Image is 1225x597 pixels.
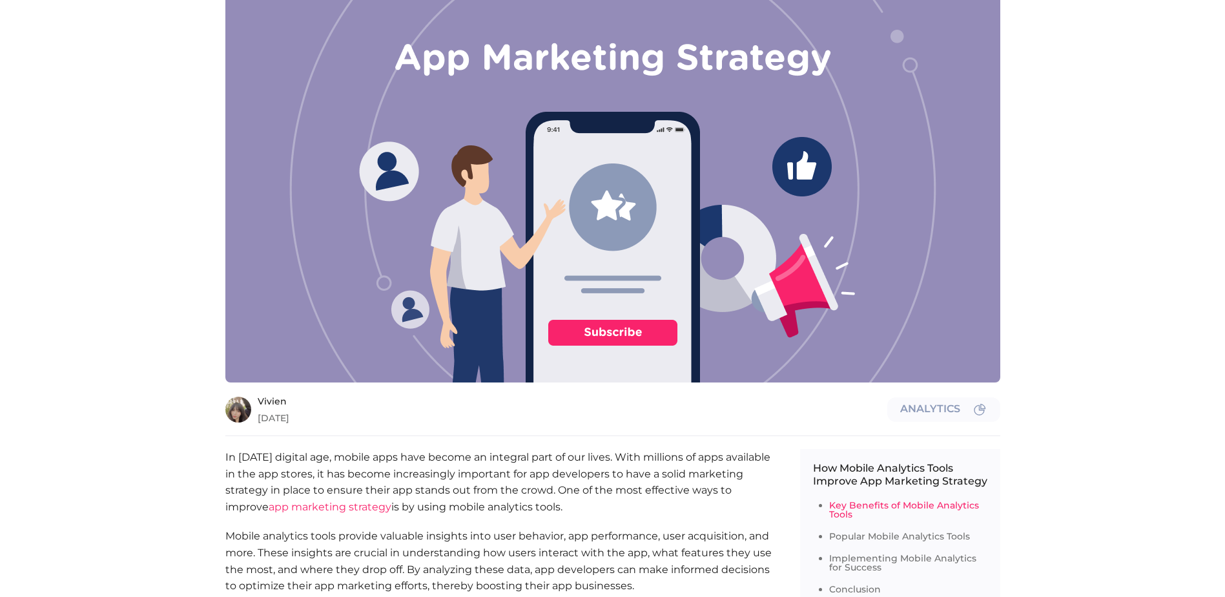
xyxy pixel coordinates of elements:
[813,462,987,488] p: How Mobile Analytics Tools Improve App Marketing Strategy
[258,414,881,423] span: [DATE]
[829,552,976,573] a: Implementing Mobile Analytics for Success
[900,404,960,415] span: Analytics
[225,397,251,423] img: vivien.jpg
[829,499,979,520] a: Key Benefits of Mobile Analytics Tools
[829,530,970,542] a: Popular Mobile Analytics Tools
[829,583,881,595] a: Conclusion
[258,397,881,406] span: Vivien
[269,501,391,513] a: app marketing strategy
[225,449,774,515] p: In [DATE] digital age, mobile apps have become an integral part of our lives. With millions of ap...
